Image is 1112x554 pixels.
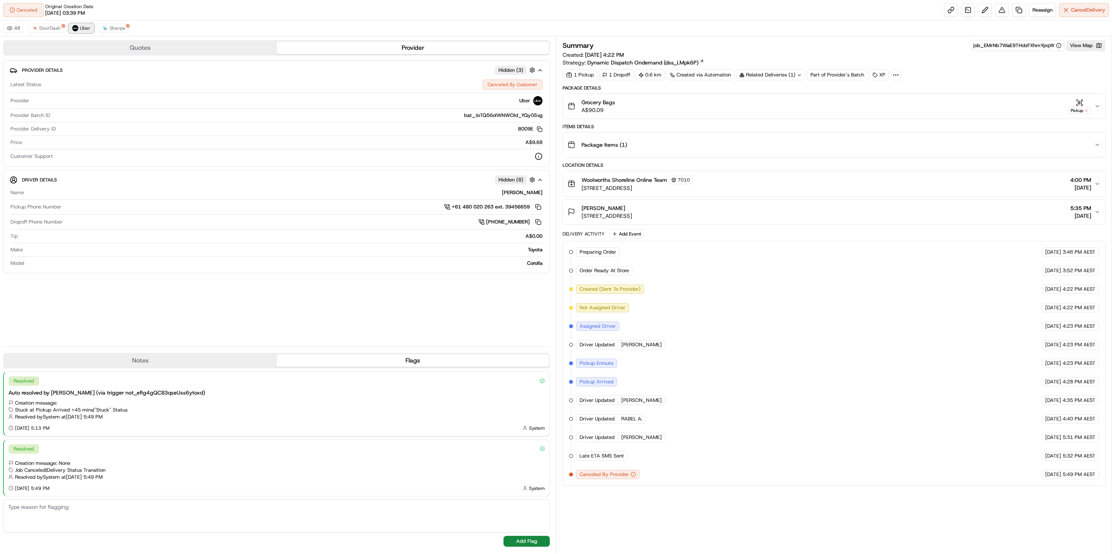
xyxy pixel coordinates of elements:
button: Woolworths Shoreline Online Team7010[STREET_ADDRESS]4:00 PM[DATE] [563,171,1105,197]
span: 7010 [678,177,690,183]
span: Provider Batch ID [10,112,50,119]
img: sherpa_logo.png [102,25,108,31]
span: Make [10,246,23,253]
span: 4:00 PM [1070,176,1091,184]
button: Grocery BagsA$90.09Pickup [563,94,1105,119]
span: Job Canceled | Delivery Status Transition [15,467,105,474]
div: Resolved [8,444,39,454]
span: [PHONE_NUMBER] [486,219,530,225]
span: Cancel Delivery [1071,7,1105,14]
div: Related Deliveries (1) [736,69,805,80]
div: Strategy: [563,59,704,66]
a: [PHONE_NUMBER] [478,218,542,226]
span: [DATE] [1045,323,1061,330]
div: Pickup [1068,107,1091,114]
span: Name [10,189,24,196]
span: DoorDash [39,25,61,31]
span: 4:22 PM AEST [1063,286,1095,293]
span: Dropoff Phone Number [10,219,63,225]
span: Not Assigned Driver [580,304,625,311]
span: Pickup Phone Number [10,203,61,210]
span: Pickup Arrived [580,378,614,385]
span: at [DATE] 5:49 PM [61,474,103,481]
span: Original Creation Date [45,3,93,10]
span: [STREET_ADDRESS] [581,212,632,220]
span: 4:35 PM AEST [1063,397,1095,404]
span: [DATE] [1045,378,1061,385]
div: Resolved [8,376,39,386]
div: Corolla [27,260,542,267]
span: 3:46 PM AEST [1063,249,1095,256]
span: 4:23 PM AEST [1063,323,1095,330]
img: doordash_logo_v2.png [32,25,38,31]
div: Canceled [3,3,44,17]
button: B009E [518,125,542,132]
span: Late ETA SMS Sent [580,452,624,459]
button: Hidden (3) [495,65,537,75]
div: Created via Automation [666,69,734,80]
span: Package Items ( 1 ) [581,141,627,149]
span: Creation message: None [15,460,70,467]
button: Flags [276,354,549,367]
span: [DATE] [1045,249,1061,256]
span: Pickup Enroute [580,360,614,367]
span: 5:31 PM AEST [1063,434,1095,441]
button: Package Items (1) [563,132,1105,157]
span: 4:22 PM AEST [1063,304,1095,311]
span: Provider Delivery ID [10,125,56,132]
button: Quotes [4,42,276,54]
button: View Map [1066,40,1105,51]
button: [PERSON_NAME][STREET_ADDRESS]5:35 PM[DATE] [563,200,1105,224]
span: [DATE] [1070,184,1091,191]
span: [DATE] [1045,471,1061,478]
span: System [529,425,545,431]
a: +61 480 020 263 ext. 39456659 [444,203,542,211]
span: [DATE] [1045,341,1061,348]
span: Model [10,260,24,267]
span: Price [10,139,22,146]
button: Add Flag [503,536,550,547]
span: Stuck at Pickup Arrived >45 mins | "Stuck" Status [15,407,127,413]
span: 4:23 PM AEST [1063,341,1095,348]
span: Driver Details [22,177,57,183]
div: A$0.00 [21,233,542,240]
div: Delivery Activity [563,231,605,237]
span: [DATE] 03:39 PM [45,10,85,17]
div: job_EMrNb7WaE9THdzFXhmYpqW [973,42,1061,49]
button: Provider DetailsHidden (3) [10,64,543,76]
span: Provider Details [22,67,63,73]
span: 5:32 PM AEST [1063,452,1095,459]
button: Provider [276,42,549,54]
span: Canceled By Provider [580,471,629,478]
button: All [3,24,24,33]
div: Auto resolved by [PERSON_NAME] (via trigger not_efig4gQCB3qseUss6ytoxd) [8,389,545,396]
span: Hidden ( 8 ) [498,176,523,183]
span: at [DATE] 5:49 PM [61,413,103,420]
button: Add Event [609,229,644,239]
span: [DATE] [1045,452,1061,459]
span: Latest Status [10,81,41,88]
div: Toyota [26,246,542,253]
div: Items Details [563,124,1105,130]
button: Pickup [1068,99,1091,114]
span: Resolved by System [15,474,60,481]
span: Provider [10,97,29,104]
img: uber-new-logo.jpeg [72,25,78,31]
span: System [529,485,545,491]
span: 5:35 PM [1070,204,1091,212]
span: [DATE] [1045,360,1061,367]
span: Creation message: [15,400,57,407]
span: Driver Updated [580,434,615,441]
button: Driver DetailsHidden (8) [10,173,543,186]
span: Resolved by System [15,413,60,420]
span: A$9.68 [525,139,542,146]
span: A$90.09 [581,106,615,114]
span: +61 480 020 263 ext. 39456659 [452,203,530,210]
span: Driver Updated [580,415,615,422]
span: Reassign [1032,7,1053,14]
span: [PERSON_NAME] [581,204,625,212]
span: [DATE] 5:49 PM [15,485,49,491]
button: DoorDash [28,24,64,33]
